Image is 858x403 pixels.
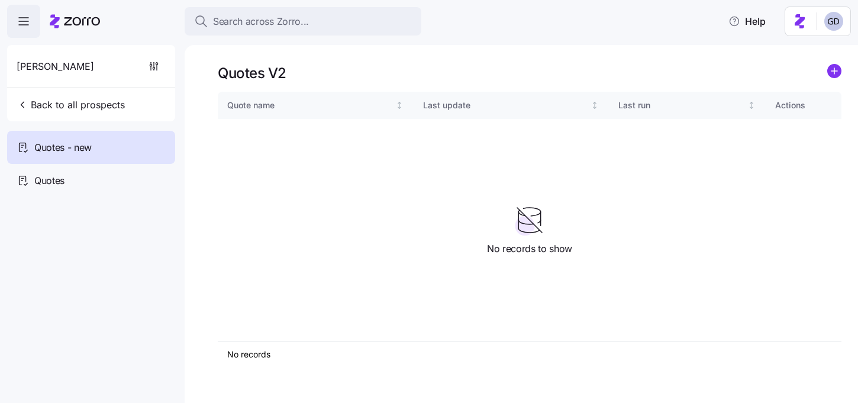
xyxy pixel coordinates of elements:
span: Help [728,14,766,28]
div: Quote name [227,99,393,112]
img: 68a7f73c8a3f673b81c40441e24bb121 [824,12,843,31]
svg: add icon [827,64,841,78]
div: Last run [618,99,745,112]
a: add icon [827,64,841,82]
button: Search across Zorro... [185,7,421,36]
th: Quote nameNot sorted [218,92,414,119]
span: Quotes [34,173,64,188]
a: Quotes - new [7,131,175,164]
th: Last runNot sorted [609,92,766,119]
button: Back to all prospects [12,93,130,117]
a: Quotes [7,164,175,197]
span: Quotes - new [34,140,92,155]
div: Not sorted [591,101,599,109]
div: Not sorted [747,101,756,109]
span: Back to all prospects [17,98,125,112]
div: Last update [423,99,589,112]
span: [PERSON_NAME] [17,59,94,74]
div: Not sorted [395,101,404,109]
div: No records [227,349,731,360]
span: No records to show [487,241,572,256]
div: Actions [775,99,832,112]
th: Last updateNot sorted [414,92,609,119]
button: Help [719,9,775,33]
span: Search across Zorro... [213,14,309,29]
h1: Quotes V2 [218,64,286,82]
